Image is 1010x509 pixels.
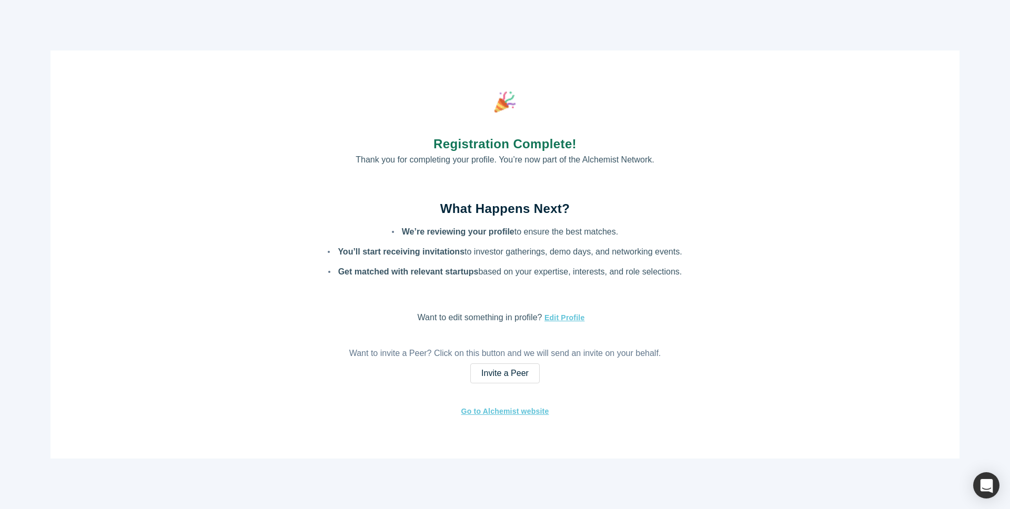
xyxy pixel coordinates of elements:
[402,227,618,236] p: to ensure the best matches.
[338,267,479,276] strong: Get matched with relevant startups
[470,363,540,383] a: Invite a Peer
[356,154,654,166] p: Thank you for completing your profile. You’re now part of the Alchemist Network.
[338,267,682,276] p: based on your expertise, interests, and role selections.
[494,91,516,113] img: party popper
[349,347,661,360] p: Want to invite a Peer? Click on this button and we will send an invite on your behalf.
[356,135,654,154] h1: Registration Complete!
[338,247,464,256] strong: You’ll start receiving invitations
[402,227,514,236] strong: We’re reviewing your profile
[338,247,682,256] p: to investor gatherings, demo days, and networking events.
[542,312,585,324] button: Edit Profile
[418,311,593,324] p: Want to edit something in profile?
[328,199,682,218] h2: What Happens Next?
[461,405,550,418] a: Go to Alchemist website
